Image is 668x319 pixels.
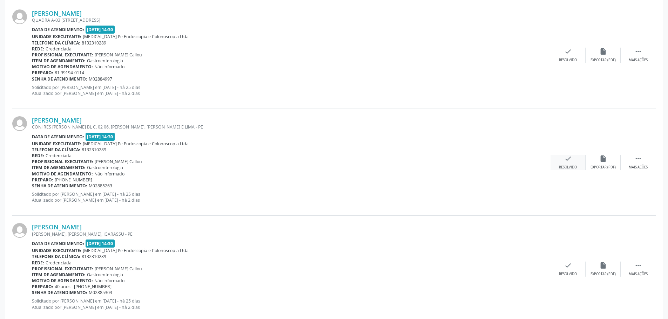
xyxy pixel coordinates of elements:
[32,231,551,237] div: [PERSON_NAME], [PERSON_NAME], IGARASSU - PE
[32,260,44,266] b: Rede:
[32,141,81,147] b: Unidade executante:
[634,155,642,162] i: 
[95,52,142,58] span: [PERSON_NAME] Callou
[86,133,115,141] span: [DATE] 14:30
[32,9,82,17] a: [PERSON_NAME]
[32,34,81,40] b: Unidade executante:
[83,34,189,40] span: [MEDICAL_DATA] Pe Endoscopia e Colonoscopia Ltda
[87,272,123,278] span: Gastroenterologia
[32,159,93,165] b: Profissional executante:
[564,48,572,55] i: check
[82,40,106,46] span: 8132310289
[82,254,106,259] span: 8132310289
[83,141,189,147] span: [MEDICAL_DATA] Pe Endoscopia e Colonoscopia Ltda
[32,298,551,310] p: Solicitado por [PERSON_NAME] em [DATE] - há 25 dias Atualizado por [PERSON_NAME] em [DATE] - há 2...
[32,124,551,130] div: CONJ RES [PERSON_NAME] BL C, 02 06, [PERSON_NAME], [PERSON_NAME] E LIMA - PE
[32,46,44,52] b: Rede:
[89,183,112,189] span: M02885263
[591,165,616,170] div: Exportar (PDF)
[86,240,115,248] span: [DATE] 14:30
[89,76,112,82] span: M02884997
[32,272,86,278] b: Item de agendamento:
[629,272,648,277] div: Mais ações
[564,155,572,162] i: check
[32,177,53,183] b: Preparo:
[32,27,84,33] b: Data de atendimento:
[12,9,27,24] img: img
[83,248,189,254] span: [MEDICAL_DATA] Pe Endoscopia e Colonoscopia Ltda
[32,183,87,189] b: Senha de atendimento:
[629,58,648,63] div: Mais ações
[591,272,616,277] div: Exportar (PDF)
[12,223,27,238] img: img
[599,48,607,55] i: insert_drive_file
[32,153,44,159] b: Rede:
[599,155,607,162] i: insert_drive_file
[32,241,84,247] b: Data de atendimento:
[32,223,82,231] a: [PERSON_NAME]
[559,272,577,277] div: Resolvido
[32,76,87,82] b: Senha de atendimento:
[32,248,81,254] b: Unidade executante:
[46,46,72,52] span: Credenciada
[32,84,551,96] p: Solicitado por [PERSON_NAME] em [DATE] - há 25 dias Atualizado por [PERSON_NAME] em [DATE] - há 2...
[32,70,53,76] b: Preparo:
[32,134,84,140] b: Data de atendimento:
[94,64,124,70] span: Não informado
[32,52,93,58] b: Profissional executante:
[95,159,142,165] span: [PERSON_NAME] Callou
[32,64,93,70] b: Motivo de agendamento:
[32,147,80,153] b: Telefone da clínica:
[559,58,577,63] div: Resolvido
[32,58,86,64] b: Item de agendamento:
[94,278,124,284] span: Não informado
[32,171,93,177] b: Motivo de agendamento:
[89,290,112,296] span: M02885303
[55,70,84,76] span: 81 99194-0114
[559,165,577,170] div: Resolvido
[87,165,123,171] span: Gastroenterologia
[32,278,93,284] b: Motivo de agendamento:
[591,58,616,63] div: Exportar (PDF)
[32,290,87,296] b: Senha de atendimento:
[634,262,642,269] i: 
[32,254,80,259] b: Telefone da clínica:
[32,116,82,124] a: [PERSON_NAME]
[46,153,72,159] span: Credenciada
[32,266,93,272] b: Profissional executante:
[94,171,124,177] span: Não informado
[564,262,572,269] i: check
[32,284,53,290] b: Preparo:
[32,40,80,46] b: Telefone da clínica:
[55,284,112,290] span: 40 anos - [PHONE_NUMBER]
[95,266,142,272] span: [PERSON_NAME] Callou
[46,260,72,266] span: Credenciada
[87,58,123,64] span: Gastroenterologia
[32,191,551,203] p: Solicitado por [PERSON_NAME] em [DATE] - há 25 dias Atualizado por [PERSON_NAME] em [DATE] - há 2...
[86,26,115,34] span: [DATE] 14:30
[32,165,86,171] b: Item de agendamento:
[82,147,106,153] span: 8132310289
[634,48,642,55] i: 
[629,165,648,170] div: Mais ações
[55,177,92,183] span: [PHONE_NUMBER]
[599,262,607,269] i: insert_drive_file
[32,17,551,23] div: QUADRA A-03 [STREET_ADDRESS]
[12,116,27,131] img: img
